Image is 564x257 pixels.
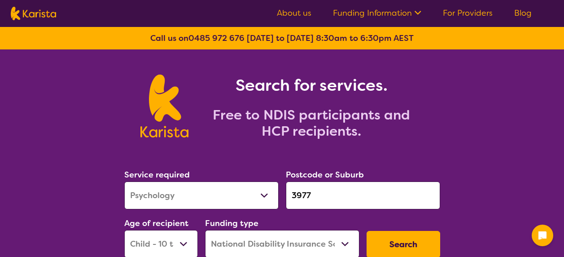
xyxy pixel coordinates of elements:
label: Age of recipient [124,218,188,229]
h2: Free to NDIS participants and HCP recipients. [199,107,424,139]
h1: Search for services. [199,75,424,96]
a: For Providers [443,8,493,18]
img: Karista logo [140,75,188,137]
a: Funding Information [333,8,421,18]
label: Service required [124,169,190,180]
b: Call us on [DATE] to [DATE] 8:30am to 6:30pm AEST [150,33,414,44]
input: Type [286,182,440,209]
a: Blog [514,8,532,18]
a: 0485 972 676 [188,33,245,44]
img: Karista logo [11,7,56,20]
label: Postcode or Suburb [286,169,364,180]
a: About us [277,8,311,18]
label: Funding type [205,218,258,229]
